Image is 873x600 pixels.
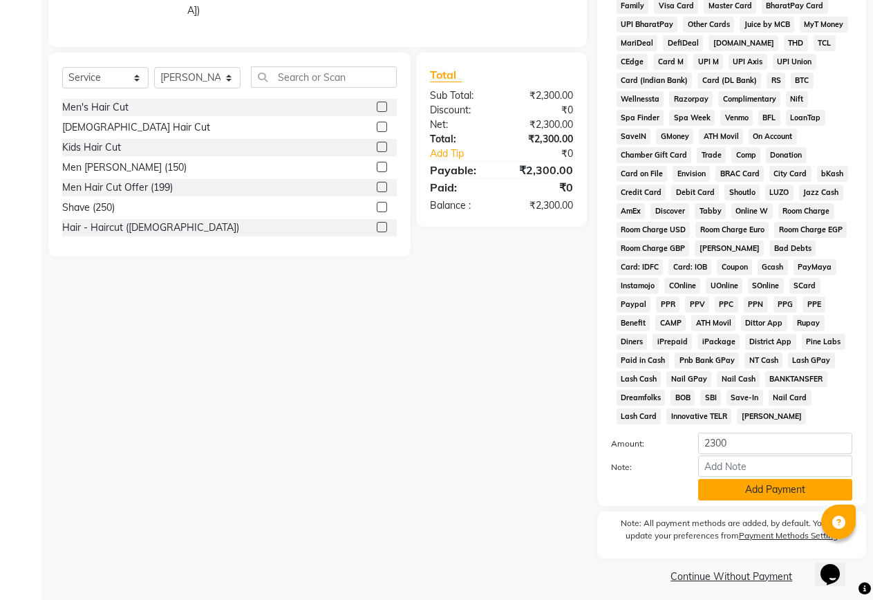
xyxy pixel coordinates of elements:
div: Hair - Haircut ([DEMOGRAPHIC_DATA]) [62,221,239,235]
span: Razorpay [669,91,713,107]
div: Shave (250) [62,200,115,215]
div: ₹2,300.00 [501,132,583,147]
input: Search or Scan [251,66,397,88]
label: Note: [601,461,688,474]
span: Coupon [717,259,752,275]
span: SBI [700,390,721,406]
span: THD [784,35,808,51]
span: Bad Debts [769,241,816,256]
div: Paid: [420,179,501,196]
span: SaveIN [617,129,651,144]
div: [DEMOGRAPHIC_DATA] Hair Cut [62,120,210,135]
span: Card on File [617,166,668,182]
div: Payable: [420,162,501,178]
span: Shoutlo [724,185,760,200]
input: Add Note [698,456,852,477]
span: Jazz Cash [799,185,843,200]
button: Add Payment [698,479,852,500]
label: Amount: [601,438,688,450]
span: RS [767,73,785,88]
span: Rupay [793,315,825,331]
div: ₹0 [501,103,583,118]
span: [DOMAIN_NAME] [708,35,778,51]
div: Men's Hair Cut [62,100,129,115]
span: Juice by MCB [740,17,794,32]
span: Online W [731,203,773,219]
span: Paid in Cash [617,353,670,368]
a: Continue Without Payment [600,570,863,584]
div: Total: [420,132,501,147]
span: iPrepaid [653,334,692,350]
div: Balance : [420,198,501,213]
span: AmEx [617,203,646,219]
span: Pine Labs [802,334,845,350]
span: PPE [802,297,825,312]
span: COnline [664,278,700,294]
span: Tabby [695,203,726,219]
span: UPI Union [773,54,816,70]
span: Venmo [720,110,753,126]
span: Trade [697,147,726,163]
span: District App [745,334,796,350]
span: Dreamfolks [617,390,666,406]
a: Add Tip [420,147,515,161]
span: Chamber Gift Card [617,147,692,163]
span: Nail Card [769,390,811,406]
span: On Account [749,129,797,144]
div: Discount: [420,103,501,118]
span: BFL [758,110,780,126]
span: BRAC Card [715,166,764,182]
div: ₹2,300.00 [501,118,583,132]
span: Lash Card [617,409,661,424]
span: TCL [814,35,836,51]
span: MyT Money [800,17,848,32]
span: Nail GPay [666,371,711,387]
span: Card (DL Bank) [697,73,761,88]
span: Innovative TELR [666,409,731,424]
input: Amount [698,433,852,454]
div: Sub Total: [420,88,501,103]
span: ATH Movil [699,129,743,144]
span: GMoney [656,129,693,144]
span: [PERSON_NAME] [737,409,806,424]
span: Paypal [617,297,651,312]
span: Room Charge GBP [617,241,690,256]
span: LUZO [765,185,794,200]
span: iPackage [697,334,740,350]
span: Credit Card [617,185,666,200]
span: UPI BharatPay [617,17,678,32]
span: Room Charge USD [617,222,691,238]
span: Wellnessta [617,91,664,107]
span: Dittor App [741,315,787,331]
div: Men Hair Cut Offer (199) [62,180,173,195]
span: SCard [789,278,820,294]
span: Pnb Bank GPay [675,353,739,368]
span: CAMP [655,315,686,331]
div: ₹0 [501,179,583,196]
span: Discover [650,203,689,219]
span: UOnline [706,278,742,294]
iframe: chat widget [815,545,859,586]
span: City Card [769,166,811,182]
span: PPN [744,297,768,312]
div: ₹2,300.00 [501,198,583,213]
span: Donation [766,147,807,163]
span: [PERSON_NAME] [695,241,764,256]
span: Other Cards [683,17,734,32]
span: Card (Indian Bank) [617,73,693,88]
span: NT Cash [744,353,782,368]
span: Instamojo [617,278,659,294]
span: CEdge [617,54,648,70]
div: ₹0 [515,147,583,161]
span: Debit Card [671,185,719,200]
span: UPI Axis [729,54,767,70]
span: Nail Cash [717,371,760,387]
div: ₹2,300.00 [501,88,583,103]
span: Complimentary [718,91,780,107]
span: PPR [656,297,679,312]
span: Lash GPay [788,353,835,368]
span: BANKTANSFER [765,371,827,387]
span: LoanTap [786,110,825,126]
span: Nift [786,91,808,107]
span: Total [430,68,462,82]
